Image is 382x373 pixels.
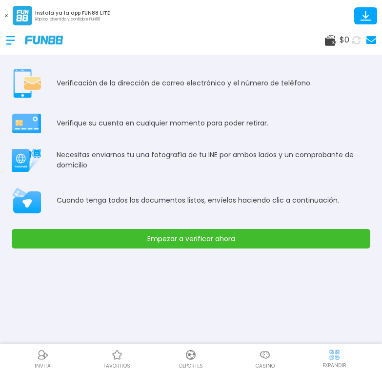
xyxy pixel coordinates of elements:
[6,348,80,370] a: ReferralReferralINVITA
[12,113,41,133] img: Card
[35,9,110,17] p: Instala ya la app FUN88 LITE
[340,34,349,46] span: $ 0
[35,362,51,370] p: INVITA
[13,6,32,25] img: App Logo
[12,149,41,172] img: Passport
[25,36,63,44] img: Company Logo
[228,348,302,370] a: CasinoCasinoCasino
[111,349,123,361] img: Casino Favoritos
[12,229,370,249] button: Empezar a verificar ahora
[80,348,154,370] a: Casino FavoritosCasino Favoritosfavoritos
[259,349,271,361] img: Casino
[154,348,228,370] a: DeportesDeportesDeportes
[57,195,339,206] p: Cuando tenga todos los documentos listos, envíelos haciendo clic a continuación.
[12,187,41,213] img: Passport
[12,68,41,98] img: Phone Email
[57,150,370,170] p: Necesitas enviarnos tu una fotografía de tu INE por ambos lados y un comprobante de domicilio
[179,362,203,370] p: Deportes
[185,349,197,361] img: Deportes
[328,349,341,361] img: hide
[57,118,268,128] p: Verifique su cuenta en cualquier momento para poder retirar.
[256,362,275,370] p: Casino
[57,78,312,88] p: Verificación de la dirección de correo electrónico y el número de teléfono.
[322,362,346,369] p: EXPANDIR
[35,17,110,22] p: Rápido, divertido y confiable FUN88
[37,349,49,361] img: Referral
[103,362,130,370] p: favoritos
